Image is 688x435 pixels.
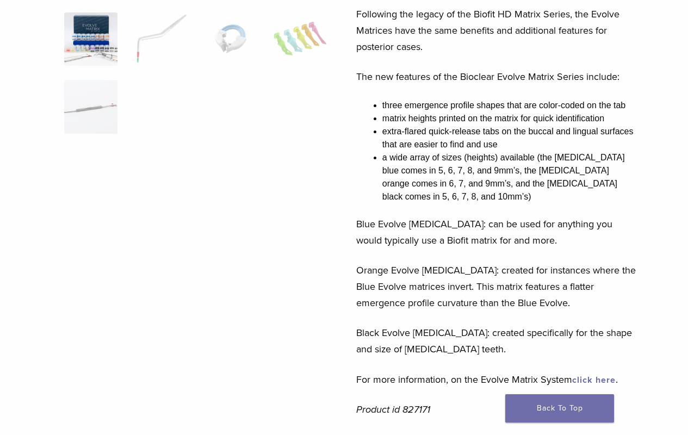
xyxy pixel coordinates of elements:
img: Evolve All-in-One Kit - Image 5 [64,80,117,133]
li: a wide array of sizes (heights) available (the [MEDICAL_DATA] blue comes in 5, 6, 7, 8, and 9mm’s... [382,151,636,203]
a: click here [572,375,616,386]
li: extra-flared quick-release tabs on the buccal and lingual surfaces that are easier to find and use [382,125,636,151]
p: Black Evolve [MEDICAL_DATA]: created specifically for the shape and size of [MEDICAL_DATA] teeth. [356,325,636,357]
img: Evolve All-in-One Kit - Image 3 [204,13,257,66]
img: IMG_0457-scaled-e1745362001290-300x300.jpg [64,13,117,66]
li: matrix heights printed on the matrix for quick identification [382,112,636,125]
a: Back To Top [505,394,614,422]
li: three emergence profile shapes that are color-coded on the tab [382,99,636,112]
p: Orange Evolve [MEDICAL_DATA]: created for instances where the Blue Evolve matrices invert. This m... [356,262,636,311]
em: Product id 827171 [356,403,430,415]
p: Following the legacy of the Biofit HD Matrix Series, the Evolve Matrices have the same benefits a... [356,6,636,55]
p: Blue Evolve [MEDICAL_DATA]: can be used for anything you would typically use a Biofit matrix for ... [356,216,636,248]
img: Evolve All-in-One Kit - Image 4 [274,13,327,66]
img: Evolve All-in-One Kit - Image 2 [134,13,187,66]
p: The new features of the Bioclear Evolve Matrix Series include: [356,69,636,85]
p: For more information, on the Evolve Matrix System . [356,371,636,388]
